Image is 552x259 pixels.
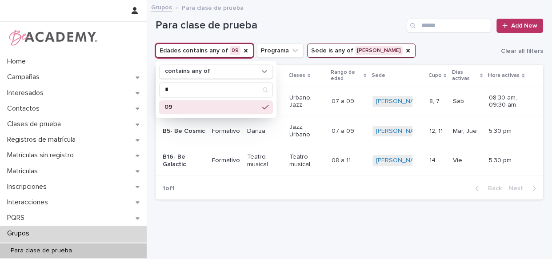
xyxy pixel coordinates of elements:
p: Interesados [4,89,51,97]
p: Mar, Jue [453,126,479,135]
p: Matrículas sin registro [4,151,81,159]
input: Search [407,19,491,33]
p: Interacciones [4,198,55,207]
p: 1 of 1 [156,178,182,199]
p: Rango de edad [330,68,361,84]
p: Danza [247,128,282,135]
img: WPrjXfSUmiLcdUfaYY4Q [7,29,98,47]
p: Sab [453,96,466,105]
p: Sede [372,71,385,80]
a: [PERSON_NAME] [376,98,424,105]
tr: B16- Be GalacticFormativoTeatro musicalTeatro musical08 a 1108 a 11 [PERSON_NAME] 1414 VieVie 5:3... [156,146,543,175]
p: 09 [164,104,259,110]
p: Inscripciones [4,183,54,191]
p: Contactos [4,104,47,113]
p: 08 a 11 [331,155,352,164]
p: 08:30 am, 09:30 am [489,94,529,109]
p: 8, 7 [429,96,441,105]
tr: B5- Be CosmicFormativoDanzaJazz, Urbano07 a 0907 a 09 [PERSON_NAME] 12, 1112, 11 Mar, JueMar, Jue... [156,116,543,146]
p: Teatro musical [247,153,282,168]
p: 5:30 pm [489,128,529,135]
p: Hora activas [488,71,520,80]
p: Home [4,57,33,66]
tr: B6- Be LuminousFormativoDanzaUrbano, Jazz07 a 0907 a 09 [PERSON_NAME] 8, 78, 7 SabSab 08:30 am, 0... [156,87,543,116]
span: Add New [511,23,537,29]
h1: Para clase de prueba [156,19,403,32]
p: contains any of [165,68,210,76]
p: Formativo [212,157,240,164]
p: Campañas [4,73,47,81]
p: Cupo [428,71,441,80]
p: 12, 11 [429,126,444,135]
button: Sede [307,44,416,58]
p: B16- Be Galactic [163,153,205,168]
p: Clases de prueba [4,120,68,128]
p: Urbano, Jazz [289,94,324,109]
span: Back [483,185,502,191]
p: PQRS [4,214,32,222]
p: B5- Be Cosmic [163,128,205,135]
p: Clases [288,71,305,80]
button: Next [505,184,543,192]
p: 5:30 pm [489,157,529,164]
p: 14 [429,155,437,164]
p: 07 a 09 [331,96,356,105]
a: Grupos [151,2,172,12]
p: Días activas [452,68,478,84]
p: Grupos [4,229,36,238]
button: Back [468,184,505,192]
div: Search [159,82,273,97]
a: Add New [496,19,543,33]
p: Teatro musical [289,153,324,168]
span: Clear all filters [501,48,543,54]
span: Next [509,185,528,191]
p: 07 a 09 [331,126,356,135]
p: Formativo [212,128,240,135]
p: Para clase de prueba [182,2,244,12]
a: [PERSON_NAME] [376,128,424,135]
button: Clear all filters [497,44,543,58]
button: Edades [156,44,253,58]
a: [PERSON_NAME] [376,157,424,164]
button: Programa [257,44,304,58]
p: Vie [453,155,464,164]
p: Para clase de prueba [4,247,79,255]
p: Jazz, Urbano [289,124,324,139]
input: Search [160,83,272,97]
p: Registros de matrícula [4,135,83,144]
p: Matriculas [4,167,45,175]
